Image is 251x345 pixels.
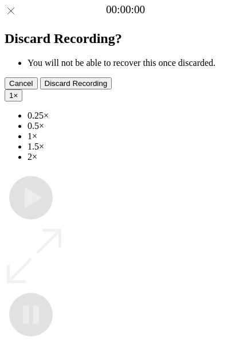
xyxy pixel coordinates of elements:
[9,91,13,100] span: 1
[5,77,38,89] button: Cancel
[28,58,246,68] li: You will not be able to recover this once discarded.
[28,131,246,142] li: 1×
[28,121,246,131] li: 0.5×
[28,111,246,121] li: 0.25×
[40,77,112,89] button: Discard Recording
[5,89,22,101] button: 1×
[28,152,246,162] li: 2×
[28,142,246,152] li: 1.5×
[106,3,145,16] a: 00:00:00
[5,31,246,46] h2: Discard Recording?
